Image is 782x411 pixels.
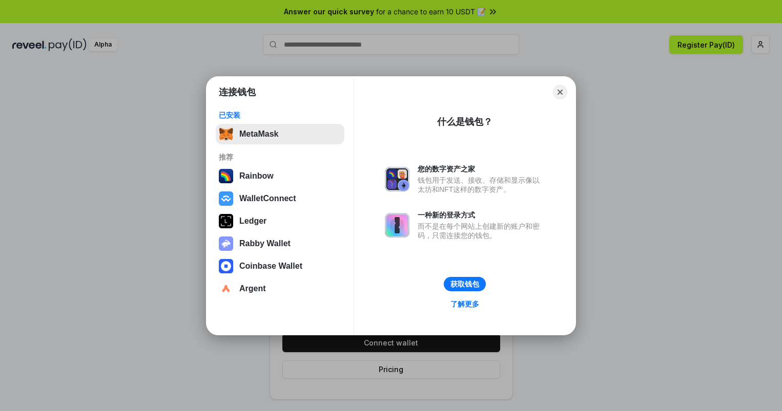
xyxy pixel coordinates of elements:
img: svg+xml,%3Csvg%20xmlns%3D%22http%3A%2F%2Fwww.w3.org%2F2000%2Fsvg%22%20fill%3D%22none%22%20viewBox... [385,213,409,237]
button: Close [553,85,567,99]
div: Rabby Wallet [239,239,291,248]
div: 了解更多 [450,299,479,309]
div: 钱包用于发送、接收、存储和显示像以太坊和NFT这样的数字资产。 [418,176,545,194]
div: Ledger [239,217,266,226]
img: svg+xml,%3Csvg%20width%3D%22120%22%20height%3D%22120%22%20viewBox%3D%220%200%20120%20120%22%20fil... [219,169,233,183]
div: Coinbase Wallet [239,262,302,271]
div: Rainbow [239,171,274,181]
img: svg+xml,%3Csvg%20xmlns%3D%22http%3A%2F%2Fwww.w3.org%2F2000%2Fsvg%22%20fill%3D%22none%22%20viewBox... [385,167,409,191]
button: Ledger [216,211,344,231]
img: svg+xml,%3Csvg%20fill%3D%22none%22%20height%3D%2233%22%20viewBox%3D%220%200%2035%2033%22%20width%... [219,127,233,141]
img: svg+xml,%3Csvg%20width%3D%2228%22%20height%3D%2228%22%20viewBox%3D%220%200%2028%2028%22%20fill%3D... [219,191,233,206]
button: Argent [216,278,344,299]
button: Rabby Wallet [216,233,344,254]
img: svg+xml,%3Csvg%20width%3D%2228%22%20height%3D%2228%22%20viewBox%3D%220%200%2028%2028%22%20fill%3D... [219,282,233,296]
img: svg+xml,%3Csvg%20xmlns%3D%22http%3A%2F%2Fwww.w3.org%2F2000%2Fsvg%22%20fill%3D%22none%22%20viewBox... [219,236,233,251]
div: 什么是钱包？ [437,116,492,128]
div: 已安装 [219,111,341,120]
div: 获取钱包 [450,279,479,289]
button: WalletConnect [216,188,344,209]
div: 一种新的登录方式 [418,210,545,220]
div: Argent [239,284,266,293]
a: 了解更多 [444,297,485,311]
img: svg+xml,%3Csvg%20width%3D%2228%22%20height%3D%2228%22%20viewBox%3D%220%200%2028%2028%22%20fill%3D... [219,259,233,273]
div: 而不是在每个网站上创建新的账户和密码，只需连接您的钱包。 [418,222,545,240]
button: 获取钱包 [444,277,486,291]
div: 您的数字资产之家 [418,164,545,174]
img: svg+xml,%3Csvg%20xmlns%3D%22http%3A%2F%2Fwww.w3.org%2F2000%2Fsvg%22%20width%3D%2228%22%20height%3... [219,214,233,228]
button: Coinbase Wallet [216,256,344,276]
div: WalletConnect [239,194,296,203]
div: 推荐 [219,153,341,162]
h1: 连接钱包 [219,86,256,98]
button: MetaMask [216,124,344,144]
div: MetaMask [239,129,278,139]
button: Rainbow [216,166,344,186]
